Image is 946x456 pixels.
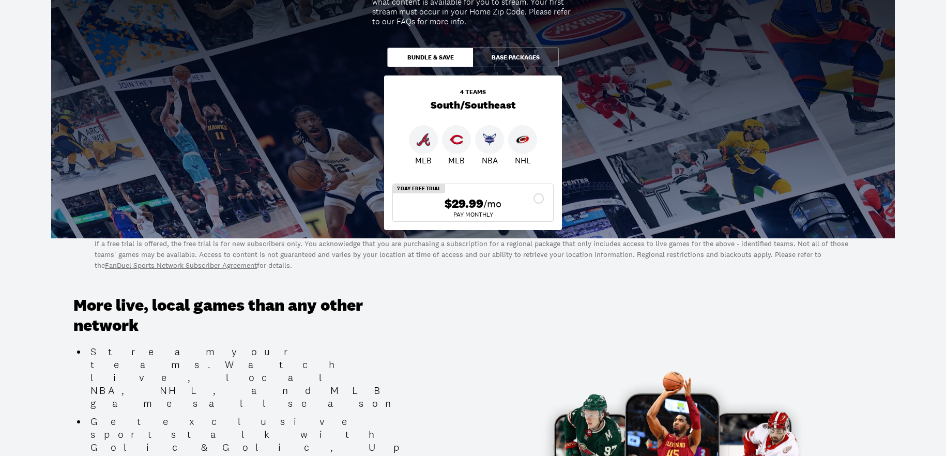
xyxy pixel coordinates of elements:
[87,345,409,410] li: Stream your teams. Watch live, local NBA, NHL, and MLB games all season
[445,196,483,211] span: $29.99
[448,154,465,166] p: MLB
[417,133,430,146] img: Braves
[483,196,501,211] span: /mo
[450,133,463,146] img: Reds
[95,238,851,271] p: If a free trial is offered, the free trial is for new subscribers only. You acknowledge that you ...
[105,261,257,270] a: FanDuel Sports Network Subscriber Agreement
[460,89,486,95] div: 4 teams
[482,154,498,166] p: NBA
[515,154,531,166] p: NHL
[415,154,432,166] p: MLB
[401,211,545,218] div: Pay Monthly
[483,133,496,146] img: Hornets
[73,296,409,336] h3: More live, local games than any other network
[384,75,562,125] div: South/Southeast
[473,48,559,67] button: Base Packages
[387,48,473,67] button: Bundle & Save
[516,133,529,146] img: Hurricanes
[393,184,445,193] div: 7 Day Free Trial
